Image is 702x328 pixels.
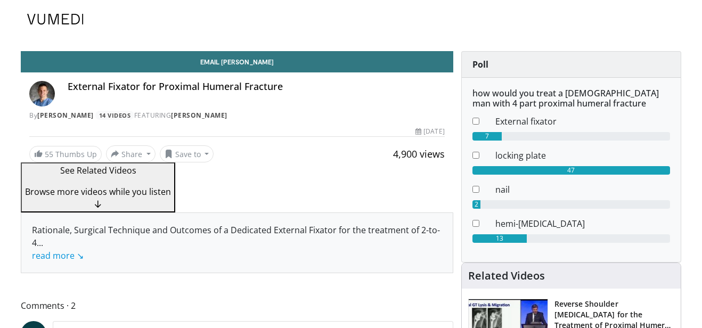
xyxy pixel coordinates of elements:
[487,217,678,230] dd: hemi-[MEDICAL_DATA]
[393,147,445,160] span: 4,900 views
[29,111,445,120] div: By FEATURING
[106,145,156,162] button: Share
[415,127,444,136] div: [DATE]
[45,149,53,159] span: 55
[29,146,102,162] a: 55 Thumbs Up
[27,14,84,24] img: VuMedi Logo
[32,224,442,262] div: Rationale, Surgical Technique and Outcomes of a Dedicated External Fixator for the treatment of 2...
[21,162,175,212] button: See Related Videos Browse more videos while you listen
[171,111,227,120] a: [PERSON_NAME]
[32,250,84,261] a: read more ↘
[29,81,55,106] img: Avatar
[21,51,453,72] a: Email [PERSON_NAME]
[25,164,171,177] p: See Related Videos
[487,115,678,128] dd: External fixator
[25,186,171,198] span: Browse more videos while you listen
[487,183,678,196] dd: nail
[160,145,214,162] button: Save to
[21,299,453,313] span: Comments 2
[472,88,670,109] h6: how would you treat a [DEMOGRAPHIC_DATA] man with 4 part proximal humeral fracture
[95,111,134,120] a: 14 Videos
[68,81,445,93] h4: External Fixator for Proximal Humeral Fracture
[472,200,481,209] div: 2
[472,166,670,175] div: 47
[37,111,94,120] a: [PERSON_NAME]
[468,269,545,282] h4: Related Videos
[472,132,502,141] div: 7
[472,234,527,243] div: 13
[472,59,488,70] strong: Poll
[487,149,678,162] dd: locking plate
